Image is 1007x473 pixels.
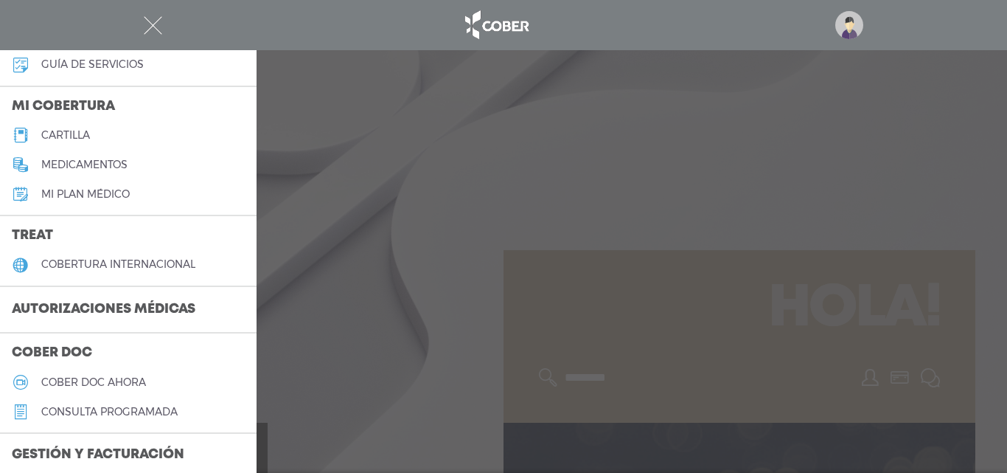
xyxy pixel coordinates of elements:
[835,11,863,39] img: profile-placeholder.svg
[144,16,162,35] img: Cober_menu-close-white.svg
[457,7,534,43] img: logo_cober_home-white.png
[41,159,128,171] h5: medicamentos
[41,406,178,418] h5: consulta programada
[41,376,146,389] h5: Cober doc ahora
[41,58,144,71] h5: guía de servicios
[41,188,130,201] h5: Mi plan médico
[41,258,195,271] h5: cobertura internacional
[41,129,90,142] h5: cartilla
